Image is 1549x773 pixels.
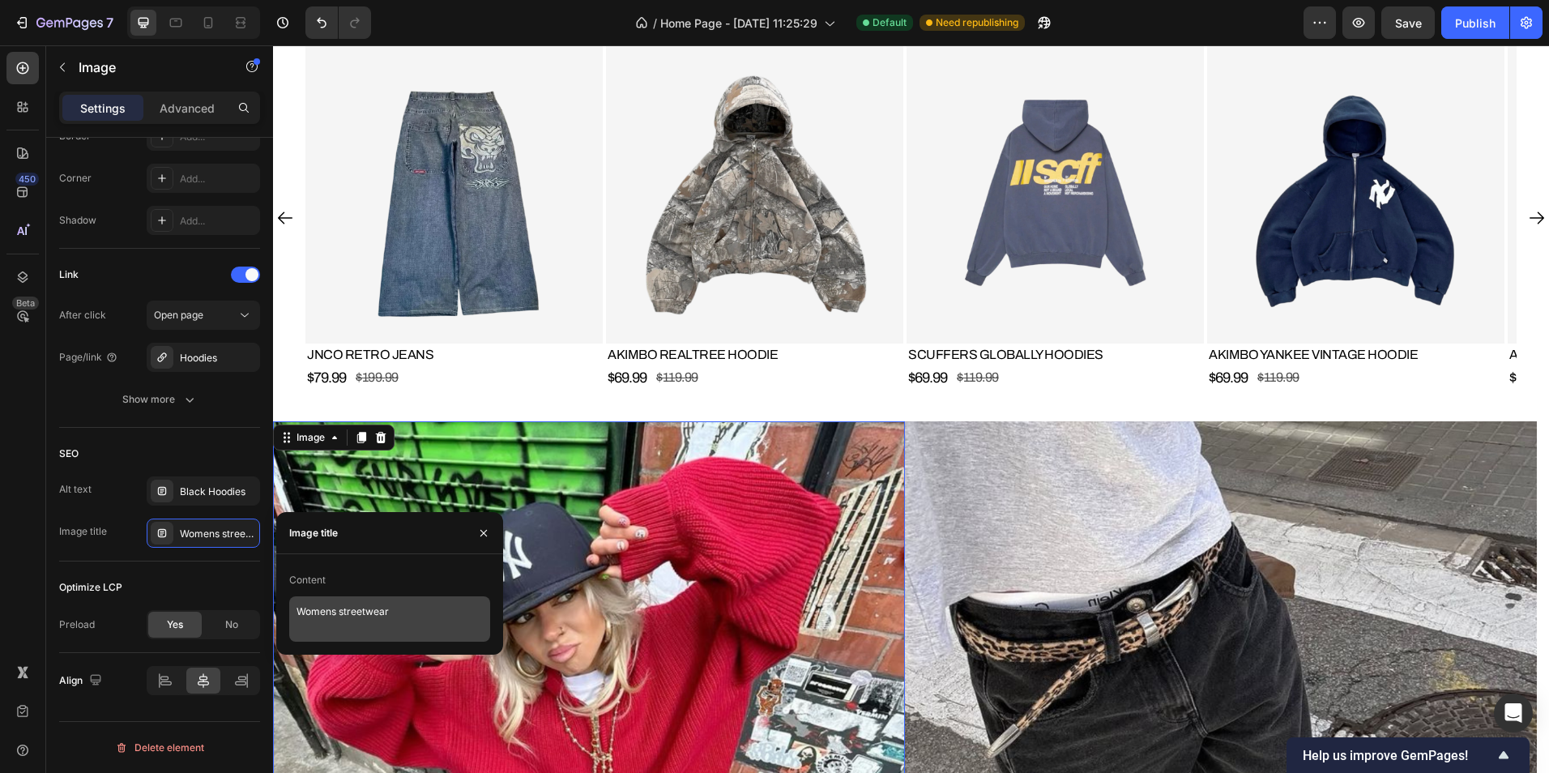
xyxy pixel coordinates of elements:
[59,267,79,282] div: Link
[634,322,676,344] div: $69.99
[1235,322,1277,344] div: $69.99
[1254,163,1274,182] button: Carousel Next Arrow
[20,385,55,399] div: Image
[1455,15,1496,32] div: Publish
[122,391,198,408] div: Show more
[936,15,1018,30] span: Need republishing
[273,45,1549,773] iframe: Design area
[59,213,96,228] div: Shadow
[1303,745,1513,765] button: Show survey - Help us improve GemPages!
[180,485,256,499] div: Black Hoodies
[115,738,204,758] div: Delete element
[154,309,203,321] span: Open page
[1235,1,1532,298] img: ALL WE NEED IS MONEY HOODIE - Plugzau
[180,172,256,186] div: Add...
[1303,748,1494,763] span: Help us improve GemPages!
[59,580,122,595] div: Optimize LCP
[59,308,106,322] div: After click
[1395,16,1422,30] span: Save
[1381,6,1435,39] button: Save
[333,300,630,320] a: AKIMBO REALTREE HOODIE
[147,301,260,330] button: Open page
[682,322,728,343] div: $119.99
[180,214,256,228] div: Add...
[305,6,371,39] div: Undo/Redo
[59,446,79,461] div: SEO
[653,15,657,32] span: /
[934,1,1231,298] img: AKIMBO CLUB
[333,322,375,344] div: $69.99
[180,351,256,365] div: Hoodies
[660,15,817,32] span: Home Page - [DATE] 11:25:29
[1235,1,1532,298] a: ALL WE NEED IS MONEY HOODIE
[59,385,260,414] button: Show more
[106,13,113,32] p: 7
[79,58,216,77] p: Image
[382,322,427,343] div: $119.99
[873,15,907,30] span: Default
[59,617,95,632] div: Preload
[934,322,976,344] div: $69.99
[1441,6,1509,39] button: Publish
[160,100,215,117] p: Advanced
[167,617,183,632] span: Yes
[1494,694,1533,732] div: Open Intercom Messenger
[289,573,326,587] div: Content
[180,527,256,541] div: Womens streetwear
[634,300,931,320] a: SCUFFERS GLOBALLY HOODIES
[6,6,121,39] button: 7
[934,1,1231,298] a: AKIMBO YANKEE VINTAGE HOODIE
[59,171,92,186] div: Corner
[934,300,1231,320] a: AKIMBO YANKEE VINTAGE HOODIE
[59,482,92,497] div: Alt text
[59,670,105,692] div: Align
[59,524,107,539] div: Image title
[289,526,338,540] div: Image title
[634,1,931,298] a: SCUFFERS GLOBALLY HOODIES
[15,173,39,186] div: 450
[59,735,260,761] button: Delete element
[59,350,118,365] div: Page/link
[1235,300,1532,320] a: ALL WE NEED IS MONEY HOODIE
[983,322,1028,343] div: $119.99
[12,297,39,310] div: Beta
[225,617,238,632] span: No
[80,100,126,117] p: Settings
